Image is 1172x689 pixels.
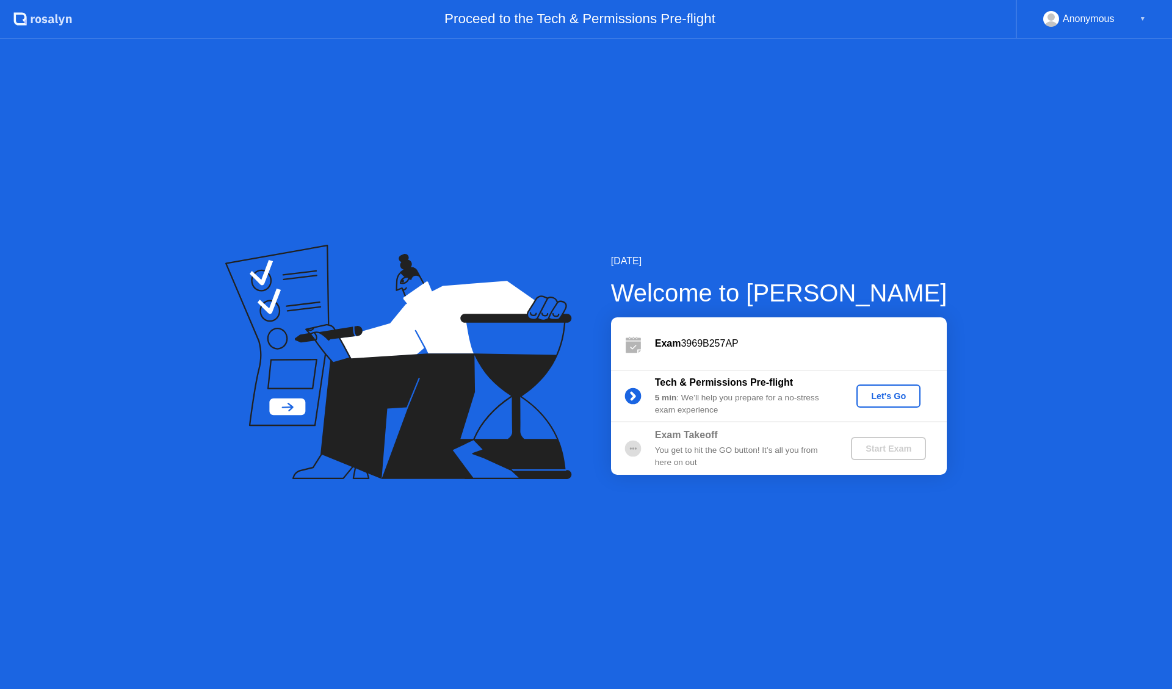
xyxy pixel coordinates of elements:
div: You get to hit the GO button! It’s all you from here on out [655,444,831,469]
div: : We’ll help you prepare for a no-stress exam experience [655,392,831,417]
div: Welcome to [PERSON_NAME] [611,275,947,311]
div: Let's Go [861,391,916,401]
div: [DATE] [611,254,947,269]
b: Exam [655,338,681,348]
div: 3969B257AP [655,336,947,351]
button: Start Exam [851,437,926,460]
b: 5 min [655,393,677,402]
div: ▼ [1140,11,1146,27]
button: Let's Go [856,384,921,408]
div: Start Exam [856,444,921,453]
b: Tech & Permissions Pre-flight [655,377,793,388]
b: Exam Takeoff [655,430,718,440]
div: Anonymous [1063,11,1115,27]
